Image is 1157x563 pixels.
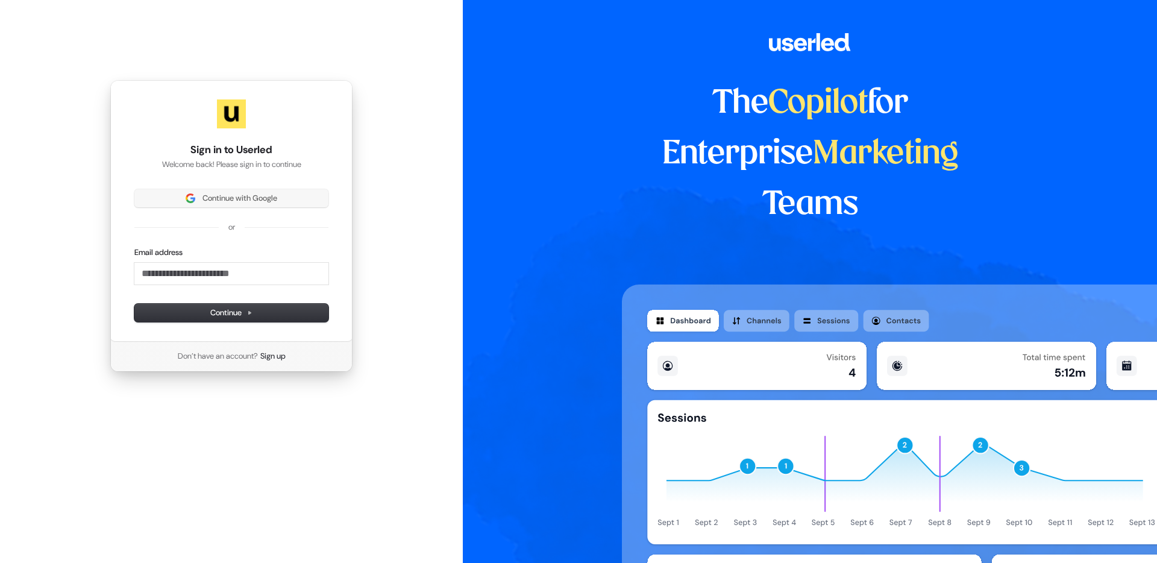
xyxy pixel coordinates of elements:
img: Userled [217,99,246,128]
span: Continue with Google [202,193,277,204]
span: Copilot [768,88,868,119]
span: Marketing [813,139,959,170]
img: Sign in with Google [186,193,195,203]
span: Continue [210,307,252,318]
span: Don’t have an account? [178,351,258,362]
button: Sign in with GoogleContinue with Google [134,189,328,207]
button: Continue [134,304,328,322]
label: Email address [134,247,183,258]
a: Sign up [260,351,286,362]
h1: The for Enterprise Teams [622,78,999,230]
p: Welcome back! Please sign in to continue [134,159,328,170]
h1: Sign in to Userled [134,143,328,157]
p: or [228,222,235,233]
